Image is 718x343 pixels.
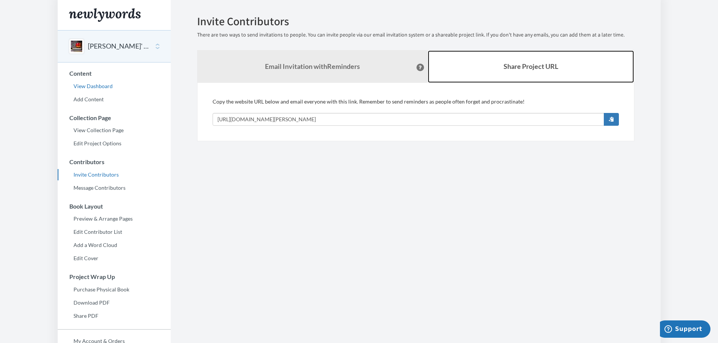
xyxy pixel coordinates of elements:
[58,273,171,280] h3: Project Wrap Up
[58,203,171,210] h3: Book Layout
[213,98,619,126] div: Copy the website URL below and email everyone with this link. Remember to send reminders as peopl...
[58,81,171,92] a: View Dashboard
[58,70,171,77] h3: Content
[58,310,171,322] a: Share PDF
[58,159,171,165] h3: Contributors
[58,169,171,180] a: Invite Contributors
[58,284,171,295] a: Purchase Physical Book
[58,94,171,105] a: Add Content
[58,239,171,251] a: Add a Word Cloud
[88,41,149,51] button: [PERSON_NAME]' 90th Photo Album
[58,114,171,121] h3: Collection Page
[58,226,171,238] a: Edit Contributor List
[660,320,710,339] iframe: Opens a widget where you can chat to one of our agents
[197,15,634,27] h2: Invite Contributors
[58,182,171,194] a: Message Contributors
[69,8,141,22] img: Newlywords logo
[58,125,171,136] a: View Collection Page
[58,253,171,264] a: Edit Cover
[504,62,558,70] b: Share Project URL
[58,297,171,308] a: Download PDF
[58,138,171,149] a: Edit Project Options
[265,62,360,70] strong: Email Invitation with Reminders
[58,213,171,224] a: Preview & Arrange Pages
[197,31,634,39] p: There are two ways to send invitations to people. You can invite people via our email invitation ...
